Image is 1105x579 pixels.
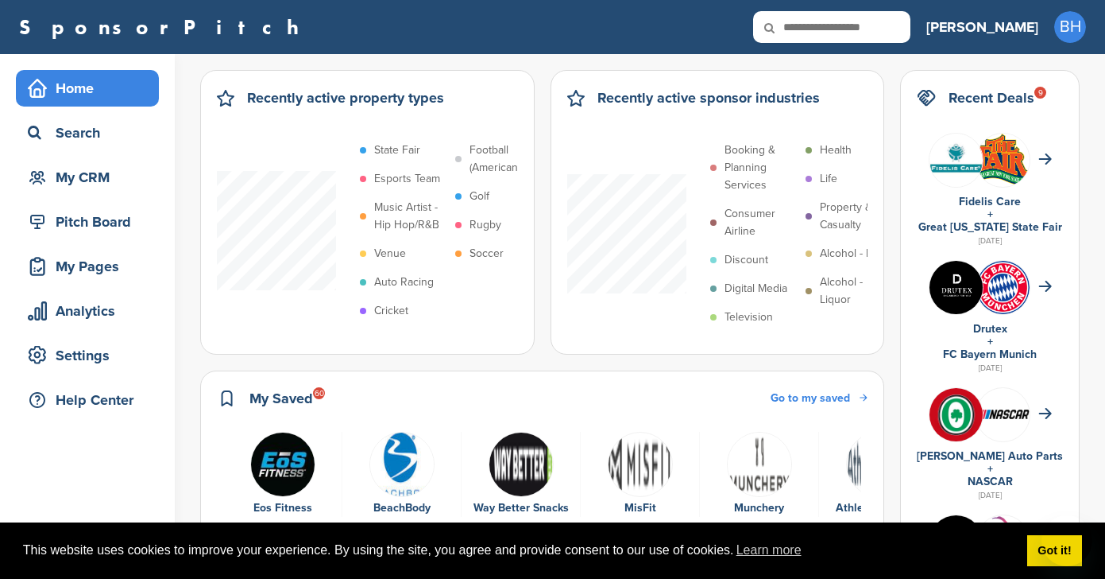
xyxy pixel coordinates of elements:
a: Pitch Board [16,204,159,240]
div: 3 of 6 [462,432,581,518]
a: Help Center [16,382,159,418]
a: Search [16,115,159,151]
p: Rugby [469,216,501,234]
span: Go to my saved [771,391,850,405]
div: Pitch Board [24,208,159,236]
div: 5 of 6 [700,432,819,518]
p: Esports Team [374,170,440,188]
p: Life [820,170,837,188]
div: MisFit [589,499,691,517]
h2: Recently active property types [247,87,444,109]
span: BH [1054,11,1086,43]
a: Munchery logo Munchery [708,432,810,518]
iframe: Button to launch messaging window [1041,515,1092,566]
div: Munchery [708,499,810,517]
a: learn more about cookies [734,538,804,562]
p: Alcohol - Liquor [820,274,893,309]
div: 4 of 6 [581,432,700,518]
a: [PERSON_NAME] [926,10,1038,45]
a: Eo Eos Fitness [231,432,334,518]
div: Athletics Greens [827,499,930,517]
a: Settings [16,337,159,374]
div: [DATE] [917,488,1063,503]
a: dismiss cookie message [1027,535,1082,567]
img: V7vhzcmg 400x400 [929,388,983,441]
div: Analytics [24,297,159,325]
div: My CRM [24,163,159,192]
img: Eo [250,432,315,497]
p: State Fair [374,142,420,159]
img: Ag logo tablet [846,432,911,497]
a: My Pages [16,248,159,285]
a: [PERSON_NAME] Auto Parts [917,449,1063,463]
div: Settings [24,341,159,370]
img: Kln5su0v 400x400 [929,515,983,569]
span: This website uses cookies to improve your experience. By using the site, you agree and provide co... [23,538,1014,562]
p: Discount [724,251,768,269]
div: [DATE] [917,361,1063,375]
a: FC Bayern Munich [943,348,1037,361]
img: Logo 2016 x4 [489,432,554,497]
p: Cricket [374,302,408,320]
p: Music Artist - Hip Hop/R&B [374,199,447,234]
a: Home [16,70,159,107]
p: Football (American) [469,142,543,177]
h2: Recent Deals [949,87,1034,109]
p: Alcohol - Beer [820,245,890,262]
p: Health [820,142,852,159]
a: + [987,335,993,348]
p: Soccer [469,245,504,262]
a: + [987,208,993,221]
div: 60 [313,387,325,399]
a: Go to my saved [771,390,867,407]
div: [DATE] [917,234,1063,248]
p: Auto Racing [374,274,434,291]
p: Golf [469,188,489,205]
a: Fidelis Care [959,195,1021,208]
p: Booking & Planning Services [724,142,798,194]
a: Data BeachBody [350,432,453,518]
img: Images (4) [929,261,983,314]
a: Drutex [973,322,1007,336]
a: Analytics [16,293,159,329]
p: Digital Media [724,280,787,297]
img: Data [929,134,983,187]
div: 6 of 6 [819,432,938,518]
img: Data [369,432,435,497]
div: BeachBody [350,499,453,517]
a: Logo 2016 x4 Way Better Snacks [469,432,572,518]
img: Download [976,134,1030,186]
p: Television [724,309,773,326]
h2: Recently active sponsor industries [597,87,820,109]
div: My Pages [24,252,159,281]
div: Home [24,74,159,103]
div: 1 of 6 [223,432,342,518]
div: Way Better Snacks [469,499,572,517]
p: Consumer Airline [724,205,798,240]
a: My CRM [16,159,159,196]
a: + [987,462,993,476]
div: 9 [1034,87,1046,99]
img: 7569886e 0a8b 4460 bc64 d028672dde70 [976,410,1030,419]
img: Misfit logo [608,432,673,497]
img: Open uri20141112 64162 1l1jknv?1415809301 [976,261,1030,314]
img: Munchery logo [727,432,792,497]
div: Search [24,119,159,147]
a: NASCAR [968,475,1013,488]
div: Eos Fitness [231,499,334,517]
a: Great [US_STATE] State Fair [918,220,1062,234]
a: SponsorPitch [19,17,309,37]
p: Property & Casualty [820,199,893,234]
div: 2 of 6 [342,432,462,518]
h2: My Saved [249,387,313,410]
p: Venue [374,245,406,262]
h3: [PERSON_NAME] [926,16,1038,38]
a: Misfit logo MisFit [589,432,691,518]
div: Help Center [24,386,159,414]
